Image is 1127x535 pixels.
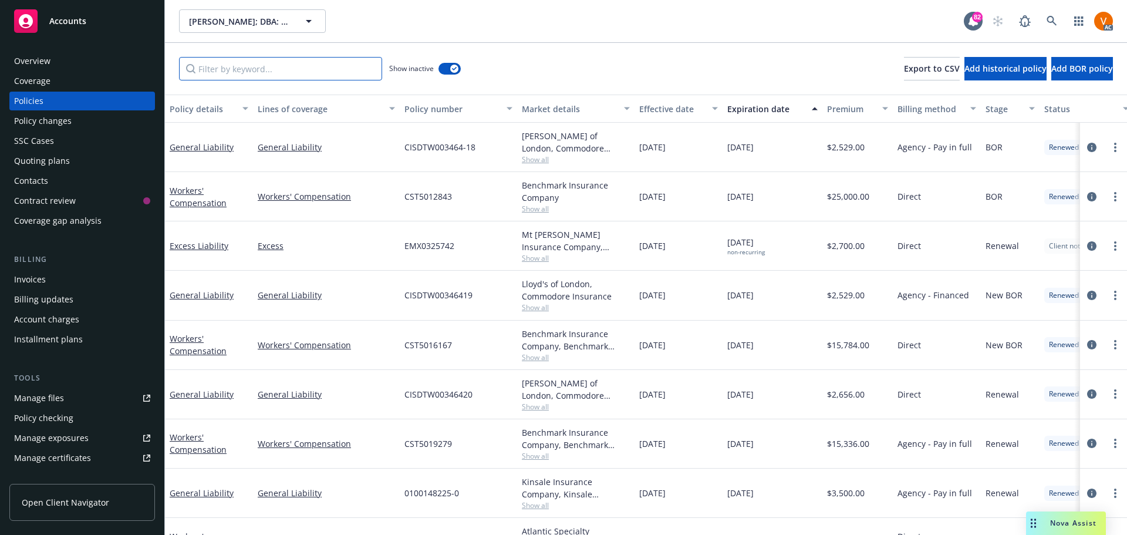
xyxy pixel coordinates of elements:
[14,211,102,230] div: Coverage gap analysis
[258,487,395,499] a: General Liability
[727,388,754,401] span: [DATE]
[1108,288,1122,302] a: more
[522,476,630,500] div: Kinsale Insurance Company, Kinsale Insurance, Atlas General Insurance Services, Inc.
[9,52,155,70] a: Overview
[9,330,155,349] a: Installment plans
[639,339,666,351] span: [DATE]
[1026,512,1106,535] button: Nova Assist
[179,57,382,80] input: Filter by keyword...
[14,469,73,487] div: Manage claims
[897,240,921,252] span: Direct
[170,103,235,115] div: Policy details
[389,63,434,73] span: Show inactive
[727,103,805,115] div: Expiration date
[1108,140,1122,154] a: more
[986,487,1019,499] span: Renewal
[897,103,963,115] div: Billing method
[170,290,234,301] a: General Liability
[1085,239,1099,253] a: circleInformation
[400,95,517,123] button: Policy number
[1085,288,1099,302] a: circleInformation
[893,95,981,123] button: Billing method
[522,130,630,154] div: [PERSON_NAME] of London, Commodore Insurance Services
[723,95,822,123] button: Expiration date
[904,63,960,74] span: Export to CSV
[1040,9,1064,33] a: Search
[404,388,473,401] span: CISDTW00346420
[827,339,869,351] span: $15,784.00
[986,9,1010,33] a: Start snowing
[404,289,473,301] span: CISDTW00346419
[404,240,454,252] span: EMX0325742
[522,352,630,362] span: Show all
[1108,338,1122,352] a: more
[827,103,875,115] div: Premium
[827,190,869,203] span: $25,000.00
[986,190,1003,203] span: BOR
[1094,12,1113,31] img: photo
[170,142,234,153] a: General Liability
[727,190,754,203] span: [DATE]
[170,389,234,400] a: General Liability
[9,290,155,309] a: Billing updates
[897,388,921,401] span: Direct
[9,270,155,289] a: Invoices
[639,289,666,301] span: [DATE]
[1049,488,1079,499] span: Renewed
[897,487,972,499] span: Agency - Pay in full
[827,438,869,450] span: $15,336.00
[522,103,617,115] div: Market details
[14,72,50,90] div: Coverage
[1049,241,1112,251] span: Client not renewing
[904,57,960,80] button: Export to CSV
[727,141,754,153] span: [DATE]
[1085,436,1099,450] a: circleInformation
[972,12,983,22] div: 82
[1108,486,1122,500] a: more
[727,339,754,351] span: [DATE]
[1049,438,1079,449] span: Renewed
[1085,486,1099,500] a: circleInformation
[727,438,754,450] span: [DATE]
[14,290,73,309] div: Billing updates
[258,438,395,450] a: Workers' Compensation
[14,330,83,349] div: Installment plans
[404,103,500,115] div: Policy number
[14,132,54,150] div: SSC Cases
[827,388,865,401] span: $2,656.00
[14,409,73,428] div: Policy checking
[1049,389,1079,399] span: Renewed
[727,487,754,499] span: [DATE]
[639,388,666,401] span: [DATE]
[258,240,395,252] a: Excess
[986,388,1019,401] span: Renewal
[9,389,155,408] a: Manage files
[897,141,972,153] span: Agency - Pay in full
[1085,338,1099,352] a: circleInformation
[522,451,630,461] span: Show all
[9,449,155,467] a: Manage certificates
[404,190,452,203] span: CST5012843
[170,240,228,251] a: Excess Liability
[986,240,1019,252] span: Renewal
[22,496,109,509] span: Open Client Navigator
[9,72,155,90] a: Coverage
[522,402,630,412] span: Show all
[170,333,227,356] a: Workers' Compensation
[14,429,89,447] div: Manage exposures
[522,328,630,352] div: Benchmark Insurance Company, Benchmark Insurance Company
[14,310,79,329] div: Account charges
[1049,290,1079,301] span: Renewed
[727,289,754,301] span: [DATE]
[986,289,1023,301] span: New BOR
[1108,190,1122,204] a: more
[258,289,395,301] a: General Liability
[897,438,972,450] span: Agency - Pay in full
[822,95,893,123] button: Premium
[897,289,969,301] span: Agency - Financed
[522,154,630,164] span: Show all
[1049,142,1079,153] span: Renewed
[986,103,1022,115] div: Stage
[986,141,1003,153] span: BOR
[1044,103,1116,115] div: Status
